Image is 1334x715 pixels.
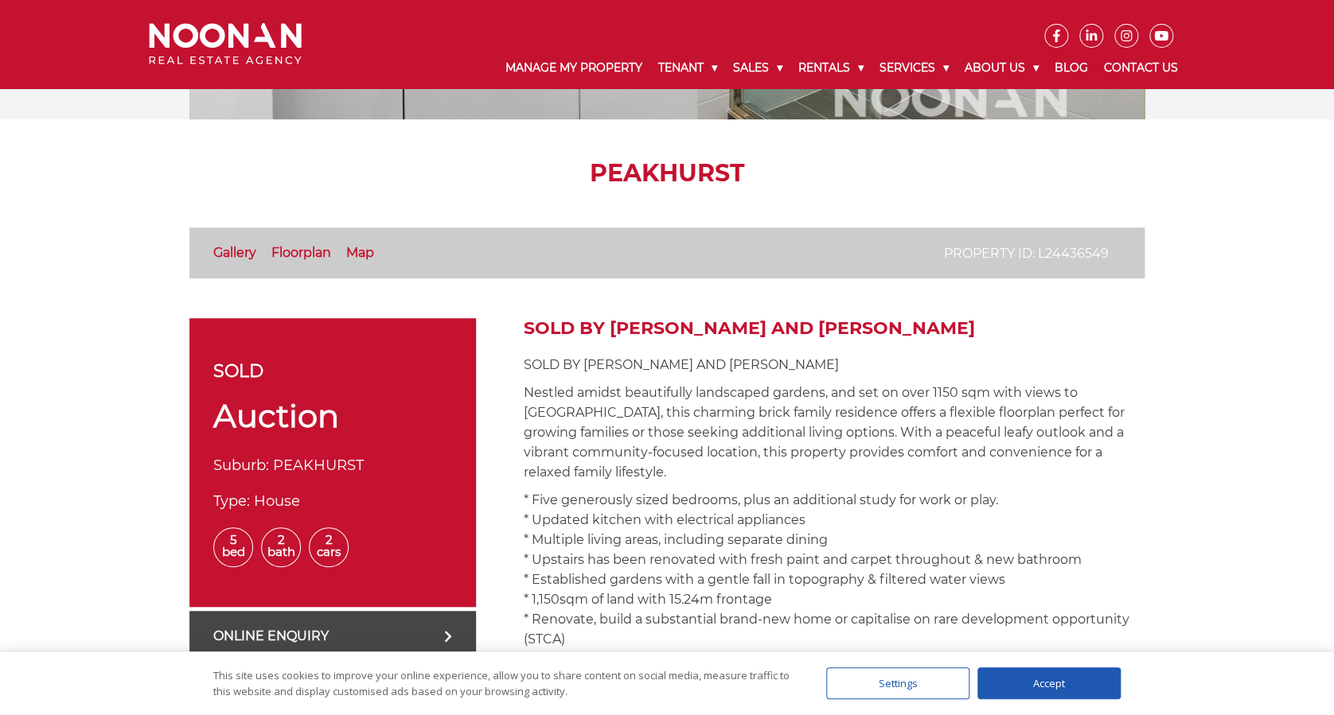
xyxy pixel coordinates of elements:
a: Blog [1046,48,1095,88]
div: This site uses cookies to improve your online experience, allow you to share content on social me... [213,667,794,699]
p: Property ID: L24436549 [944,243,1109,263]
div: Settings [826,667,969,699]
a: Gallery [213,245,256,260]
div: Accept [977,667,1121,699]
p: SOLD BY [PERSON_NAME] AND [PERSON_NAME] [524,355,1145,375]
span: Type: [213,492,250,510]
a: About Us [956,48,1046,88]
a: Online Enquiry [189,611,476,662]
h1: PEAKHURST [189,159,1145,188]
h2: SOLD BY [PERSON_NAME] AND [PERSON_NAME] [524,318,1145,339]
a: Sales [724,48,790,88]
a: Services [871,48,956,88]
a: Tenant [649,48,724,88]
a: Manage My Property [497,48,649,88]
span: 5 Bed [213,527,253,567]
span: 2 Bath [261,527,301,567]
span: PEAKHURST [273,457,364,474]
p: Nestled amidst beautifully landscaped gardens, and set on over 1150 sqm with views to [GEOGRAPHIC... [524,383,1145,482]
span: sold [213,358,263,384]
span: Auction [213,396,339,435]
img: Noonan Real Estate Agency [149,23,302,65]
a: Rentals [790,48,871,88]
p: * Five generously sized bedrooms, plus an additional study for work or play. * Updated kitchen wi... [524,490,1145,689]
a: Contact Us [1095,48,1185,88]
span: House [254,492,300,510]
span: 2 Cars [309,527,349,567]
span: Suburb: [213,457,269,474]
a: Floorplan [271,245,331,260]
a: Map [346,245,374,260]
